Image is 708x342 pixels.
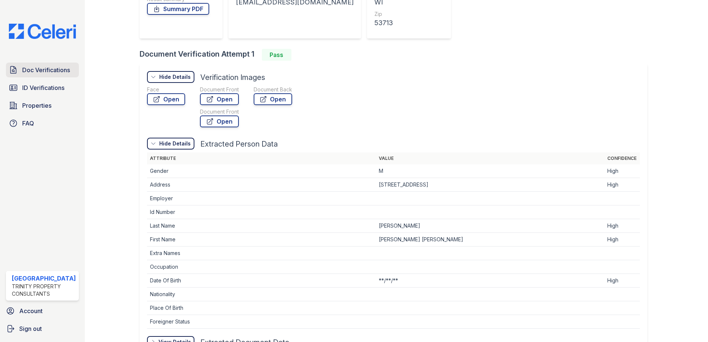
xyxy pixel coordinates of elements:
div: Hide Details [159,140,191,147]
a: Open [147,93,185,105]
div: Extracted Person Data [200,139,278,149]
a: Open [200,93,239,105]
td: Nationality [147,288,376,301]
div: Document Back [254,86,292,93]
td: Occupation [147,260,376,274]
td: High [604,233,640,247]
span: FAQ [22,119,34,128]
a: Summary PDF [147,3,209,15]
td: Id Number [147,205,376,219]
td: High [604,164,640,178]
td: Gender [147,164,376,178]
div: Pass [262,49,291,61]
div: 53713 [374,18,444,28]
td: Date Of Birth [147,274,376,288]
td: [STREET_ADDRESS] [376,178,605,192]
a: Open [254,93,292,105]
a: Properties [6,98,79,113]
div: [GEOGRAPHIC_DATA] [12,274,76,283]
span: Doc Verifications [22,66,70,74]
div: Hide Details [159,73,191,81]
span: ID Verifications [22,83,64,92]
td: Last Name [147,219,376,233]
td: M [376,164,605,178]
td: [PERSON_NAME] [PERSON_NAME] [376,233,605,247]
div: Document Verification Attempt 1 [140,49,654,61]
td: Employer [147,192,376,205]
td: High [604,274,640,288]
td: Place Of Birth [147,301,376,315]
th: Confidence [604,152,640,164]
span: Sign out [19,324,42,333]
span: Account [19,306,43,315]
td: [PERSON_NAME] [376,219,605,233]
a: Sign out [3,321,82,336]
td: High [604,178,640,192]
div: Zip [374,10,444,18]
a: FAQ [6,116,79,131]
td: High [604,219,640,233]
a: Open [200,115,239,127]
div: Document Front [200,86,239,93]
div: Document Front [200,108,239,115]
img: CE_Logo_Blue-a8612792a0a2168367f1c8372b55b34899dd931a85d93a1a3d3e32e68fde9ad4.png [3,24,82,39]
div: Face [147,86,185,93]
td: Extra Names [147,247,376,260]
td: Foreigner Status [147,315,376,329]
div: Verification Images [200,72,265,83]
span: Properties [22,101,51,110]
a: ID Verifications [6,80,79,95]
th: Value [376,152,605,164]
div: Trinity Property Consultants [12,283,76,298]
th: Attribute [147,152,376,164]
a: Doc Verifications [6,63,79,77]
a: Account [3,304,82,318]
td: First Name [147,233,376,247]
td: Address [147,178,376,192]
